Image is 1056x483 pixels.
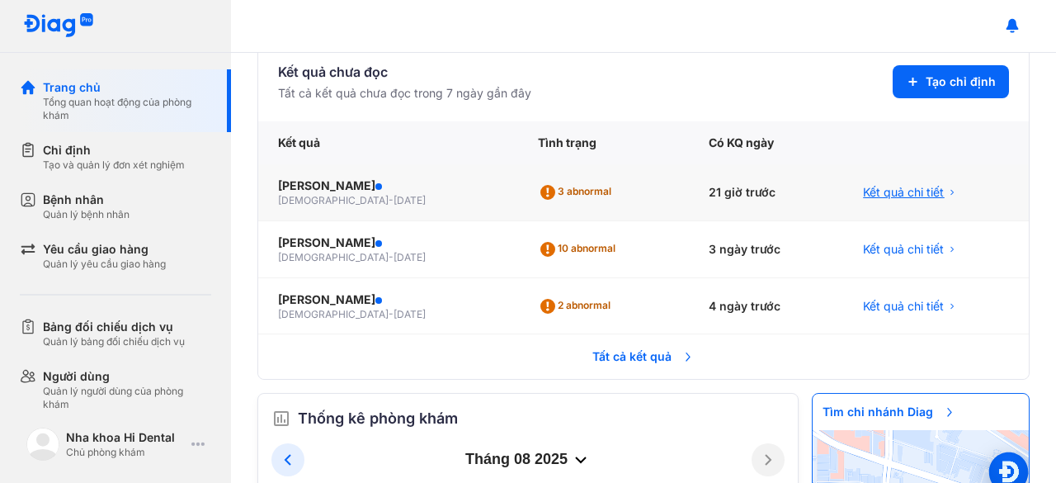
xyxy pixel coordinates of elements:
div: 4 ngày trước [689,278,843,335]
div: Nha khoa Hi Dental [66,429,185,446]
div: Quản lý bảng đối chiếu dịch vụ [43,335,185,348]
div: Quản lý yêu cầu giao hàng [43,258,166,271]
span: [DATE] [394,308,426,320]
div: 2 abnormal [538,293,617,320]
span: [DEMOGRAPHIC_DATA] [278,308,389,320]
div: Bảng đối chiếu dịch vụ [43,319,185,335]
span: Tất cả kết quả [582,339,705,375]
img: logo [23,13,94,39]
div: 3 abnormal [538,179,618,206]
span: - [389,194,394,206]
span: [DATE] [394,194,426,206]
div: tháng 08 2025 [304,450,752,470]
div: Bệnh nhân [43,192,130,208]
div: 10 abnormal [538,236,622,263]
span: [DEMOGRAPHIC_DATA] [278,194,389,206]
div: 21 giờ trước [689,164,843,221]
div: Quản lý người dùng của phòng khám [43,385,211,411]
span: - [389,251,394,263]
div: [PERSON_NAME] [278,291,498,308]
span: Tạo chỉ định [926,73,996,90]
div: [PERSON_NAME] [278,234,498,251]
div: [PERSON_NAME] [278,178,498,194]
span: Kết quả chi tiết [863,298,944,315]
div: Trang chủ [43,79,211,96]
span: Tìm chi nhánh Diag [813,394,966,430]
div: Người dùng [43,368,211,385]
div: Tổng quan hoạt động của phòng khám [43,96,211,122]
div: 3 ngày trước [689,221,843,278]
div: Tạo và quản lý đơn xét nghiệm [43,159,185,172]
div: Kết quả [258,121,518,164]
div: Kết quả chưa đọc [278,62,531,82]
span: - [389,308,394,320]
span: Thống kê phòng khám [298,407,458,430]
div: Chủ phòng khám [66,446,185,459]
span: Kết quả chi tiết [863,241,944,258]
img: logo [26,428,59,461]
div: Tình trạng [518,121,690,164]
span: [DEMOGRAPHIC_DATA] [278,251,389,263]
div: Chỉ định [43,142,185,159]
img: order.5a6da16c.svg [271,409,291,429]
span: Kết quả chi tiết [863,184,944,201]
button: Tạo chỉ định [893,65,1009,98]
div: Quản lý bệnh nhân [43,208,130,221]
div: Tất cả kết quả chưa đọc trong 7 ngày gần đây [278,85,531,102]
div: Có KQ ngày [689,121,843,164]
span: [DATE] [394,251,426,263]
div: Yêu cầu giao hàng [43,241,166,258]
